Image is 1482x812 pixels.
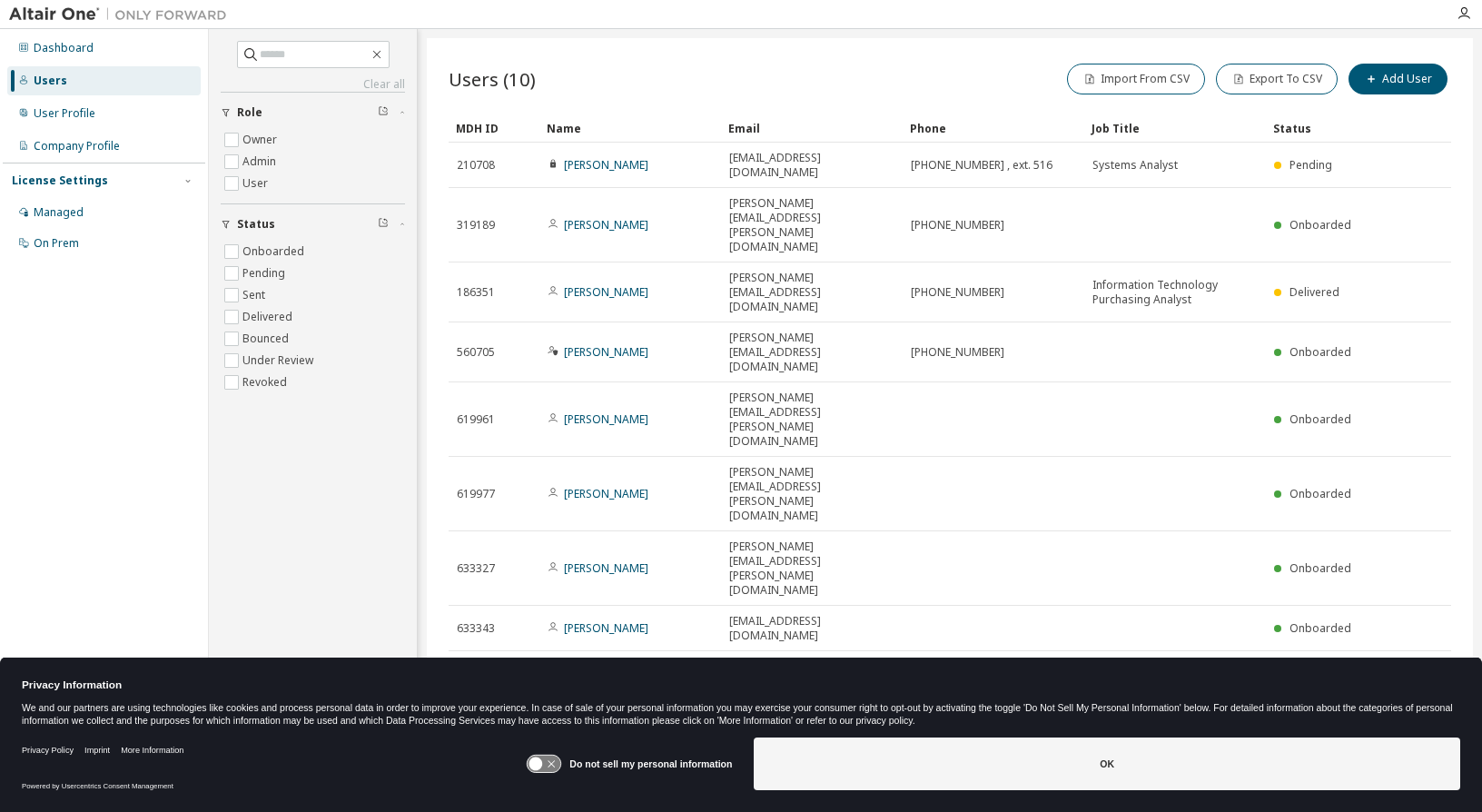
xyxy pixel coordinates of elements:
[911,285,1004,300] span: [PHONE_NUMBER]
[729,614,894,643] span: [EMAIL_ADDRESS][DOMAIN_NAME]
[1289,217,1351,233] span: Onboarded
[221,204,405,244] button: Status
[1092,114,1259,143] div: Job Title
[564,284,648,300] a: [PERSON_NAME]
[34,41,94,55] div: Dashboard
[457,158,495,173] span: 210708
[242,284,269,306] label: Sent
[237,105,262,120] span: Role
[457,412,495,427] span: 619961
[12,173,108,188] div: License Settings
[1273,114,1357,143] div: Status
[34,74,67,88] div: Users
[729,465,894,523] span: [PERSON_NAME][EMAIL_ADDRESS][PERSON_NAME][DOMAIN_NAME]
[378,217,389,232] span: Clear filter
[729,391,894,449] span: [PERSON_NAME][EMAIL_ADDRESS][PERSON_NAME][DOMAIN_NAME]
[457,561,495,576] span: 633327
[1349,64,1447,94] button: Add User
[1067,64,1205,94] button: Import From CSV
[911,158,1052,173] span: [PHONE_NUMBER] , ext. 516
[221,93,405,133] button: Role
[34,106,95,121] div: User Profile
[564,157,648,173] a: [PERSON_NAME]
[564,486,648,501] a: [PERSON_NAME]
[729,540,894,598] span: [PERSON_NAME][EMAIL_ADDRESS][PERSON_NAME][DOMAIN_NAME]
[242,350,317,371] label: Under Review
[728,114,895,143] div: Email
[729,196,894,254] span: [PERSON_NAME][EMAIL_ADDRESS][PERSON_NAME][DOMAIN_NAME]
[9,5,236,24] img: Altair One
[457,487,495,501] span: 619977
[242,241,308,262] label: Onboarded
[34,205,84,220] div: Managed
[564,217,648,233] a: [PERSON_NAME]
[729,331,894,374] span: [PERSON_NAME][EMAIL_ADDRESS][DOMAIN_NAME]
[564,411,648,427] a: [PERSON_NAME]
[1289,284,1339,300] span: Delivered
[564,620,648,636] a: [PERSON_NAME]
[449,66,536,92] span: Users (10)
[457,218,495,233] span: 319189
[457,621,495,636] span: 633343
[1092,158,1178,173] span: Systems Analyst
[1092,278,1258,307] span: Information Technology Purchasing Analyst
[911,345,1004,360] span: [PHONE_NUMBER]
[1289,486,1351,501] span: Onboarded
[34,236,79,251] div: On Prem
[1216,64,1338,94] button: Export To CSV
[242,328,292,350] label: Bounced
[457,345,495,360] span: 560705
[242,306,296,328] label: Delivered
[237,217,275,232] span: Status
[457,285,495,300] span: 186351
[378,105,389,120] span: Clear filter
[564,560,648,576] a: [PERSON_NAME]
[1289,560,1351,576] span: Onboarded
[911,218,1004,233] span: [PHONE_NUMBER]
[729,271,894,314] span: [PERSON_NAME][EMAIL_ADDRESS][DOMAIN_NAME]
[1289,620,1351,636] span: Onboarded
[242,129,281,151] label: Owner
[564,344,648,360] a: [PERSON_NAME]
[910,114,1077,143] div: Phone
[547,114,714,143] div: Name
[456,114,532,143] div: MDH ID
[242,371,291,393] label: Revoked
[1289,344,1351,360] span: Onboarded
[1289,411,1351,427] span: Onboarded
[221,77,405,92] a: Clear all
[242,262,289,284] label: Pending
[1289,157,1332,173] span: Pending
[34,139,120,153] div: Company Profile
[242,173,272,194] label: User
[242,151,280,173] label: Admin
[729,151,894,180] span: [EMAIL_ADDRESS][DOMAIN_NAME]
